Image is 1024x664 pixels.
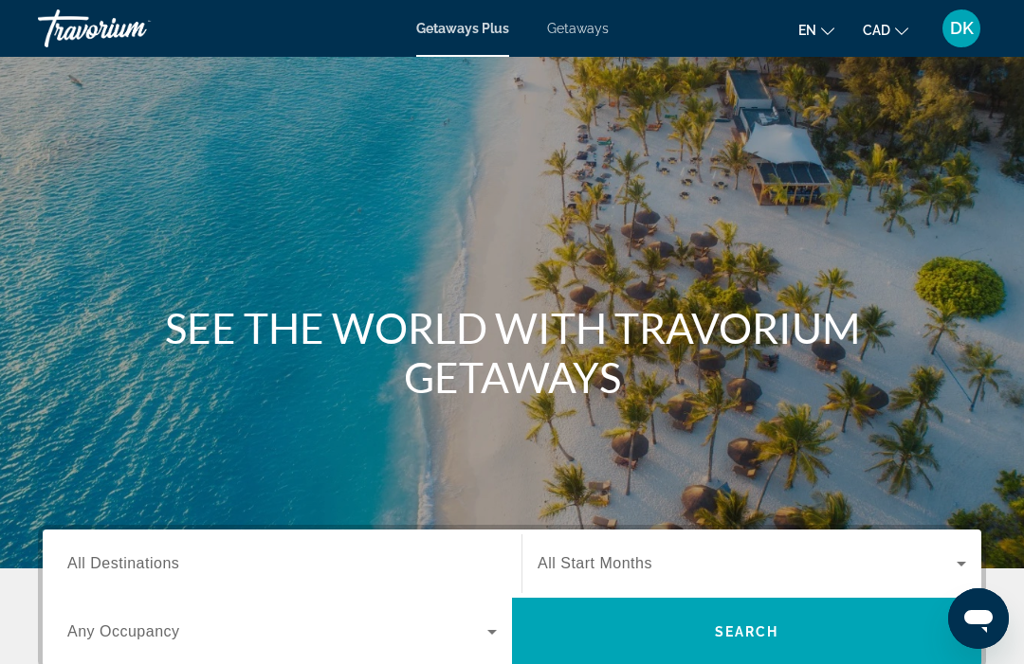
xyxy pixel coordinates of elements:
span: All Destinations [67,555,179,571]
a: Getaways [547,21,609,36]
span: CAD [863,23,890,38]
span: All Start Months [538,555,652,571]
iframe: Button to launch messaging window [948,588,1009,649]
a: Getaways Plus [416,21,509,36]
span: Search [715,624,779,639]
button: Change language [798,16,834,44]
span: DK [950,19,974,38]
a: Travorium [38,4,228,53]
button: Change currency [863,16,908,44]
h1: SEE THE WORLD WITH TRAVORIUM GETAWAYS [156,303,868,402]
span: Any Occupancy [67,623,180,639]
span: en [798,23,816,38]
button: User Menu [937,9,986,48]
